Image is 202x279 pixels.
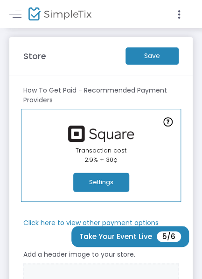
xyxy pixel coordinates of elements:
[23,86,179,105] m-panel-subtitle: How To Get Paid - Recommended Payment Providers
[23,218,159,228] m-panel-subtitle: Click here to view other payment options
[73,173,129,192] button: Settings
[71,226,189,247] button: Take Your Event Live5/6
[64,126,139,142] img: square.png
[76,146,126,155] span: Transaction cost
[125,47,179,65] m-button: Save
[157,231,181,242] span: 5/6
[23,50,46,62] m-panel-title: Store
[163,117,173,126] img: question-mark
[23,250,135,259] m-panel-subtitle: Add a header image to your store.
[84,155,118,164] span: 2.9% + 30¢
